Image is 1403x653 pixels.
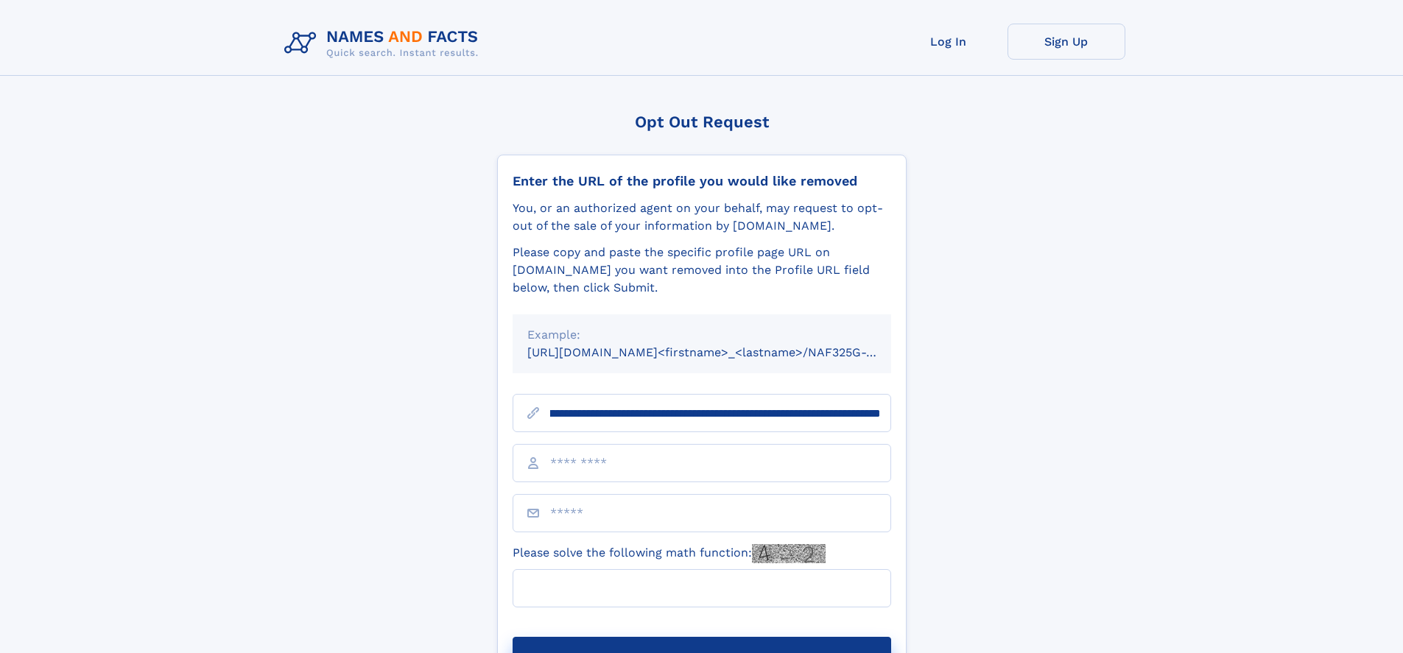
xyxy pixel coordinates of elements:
[513,200,891,235] div: You, or an authorized agent on your behalf, may request to opt-out of the sale of your informatio...
[497,113,907,131] div: Opt Out Request
[513,244,891,297] div: Please copy and paste the specific profile page URL on [DOMAIN_NAME] you want removed into the Pr...
[278,24,490,63] img: Logo Names and Facts
[513,173,891,189] div: Enter the URL of the profile you would like removed
[513,544,826,563] label: Please solve the following math function:
[890,24,1008,60] a: Log In
[1008,24,1125,60] a: Sign Up
[527,345,919,359] small: [URL][DOMAIN_NAME]<firstname>_<lastname>/NAF325G-xxxxxxxx
[527,326,876,344] div: Example:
